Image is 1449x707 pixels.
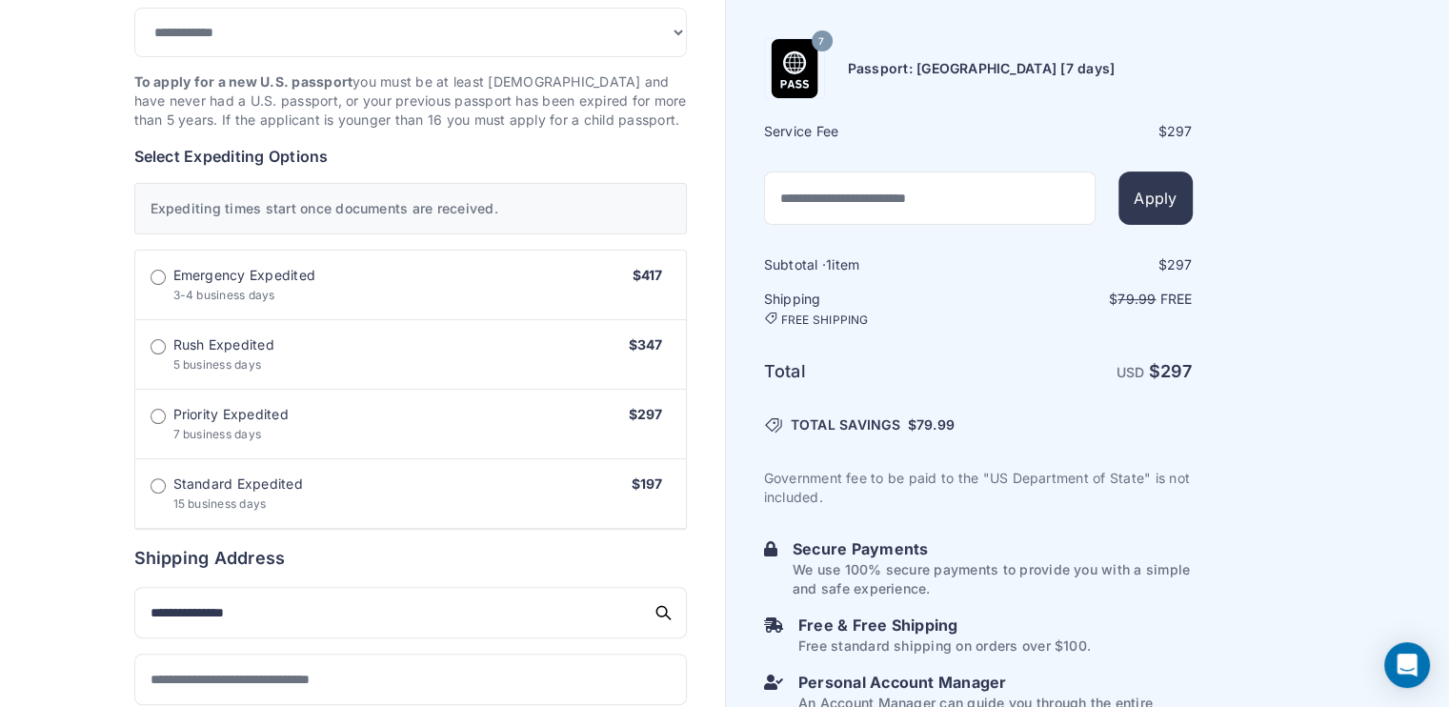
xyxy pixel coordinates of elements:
[764,122,976,141] h6: Service Fee
[1160,291,1193,307] span: Free
[173,405,289,424] span: Priority Expedited
[173,427,262,441] span: 7 business days
[764,358,976,385] h6: Total
[826,256,832,273] span: 1
[1384,642,1430,688] div: Open Intercom Messenger
[633,267,663,283] span: $417
[916,416,955,433] span: 79.99
[791,415,900,434] span: TOTAL SAVINGS
[764,290,976,328] h6: Shipping
[134,545,687,572] h6: Shipping Address
[632,475,663,492] span: $197
[781,313,869,328] span: FREE SHIPPING
[134,72,687,130] p: you must be at least [DEMOGRAPHIC_DATA] and have never had a U.S. passport, or your previous pass...
[134,73,353,90] strong: To apply for a new U.S. passport
[818,29,824,53] span: 7
[764,255,976,274] h6: Subtotal · item
[629,406,663,422] span: $297
[173,357,262,372] span: 5 business days
[980,122,1193,141] div: $
[980,290,1193,309] p: $
[173,475,303,494] span: Standard Expedited
[793,537,1193,560] h6: Secure Payments
[798,636,1091,656] p: Free standard shipping on orders over $100.
[848,59,1116,78] h6: Passport: [GEOGRAPHIC_DATA] [7 days]
[173,335,274,354] span: Rush Expedited
[1167,123,1193,139] span: 297
[793,560,1193,598] p: We use 100% secure payments to provide you with a simple and safe experience.
[173,288,275,302] span: 3-4 business days
[1149,361,1193,381] strong: $
[134,145,687,168] h6: Select Expediting Options
[765,39,824,98] img: Product Name
[173,266,316,285] span: Emergency Expedited
[629,336,663,353] span: $347
[798,614,1091,636] h6: Free & Free Shipping
[1160,361,1193,381] span: 297
[173,496,267,511] span: 15 business days
[1117,364,1145,380] span: USD
[980,255,1193,274] div: $
[764,469,1193,507] p: Government fee to be paid to the "US Department of State" is not included.
[908,415,955,434] span: $
[1118,172,1192,225] button: Apply
[1167,256,1193,273] span: 297
[134,183,687,234] div: Expediting times start once documents are received.
[1117,291,1156,307] span: 79.99
[798,671,1193,694] h6: Personal Account Manager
